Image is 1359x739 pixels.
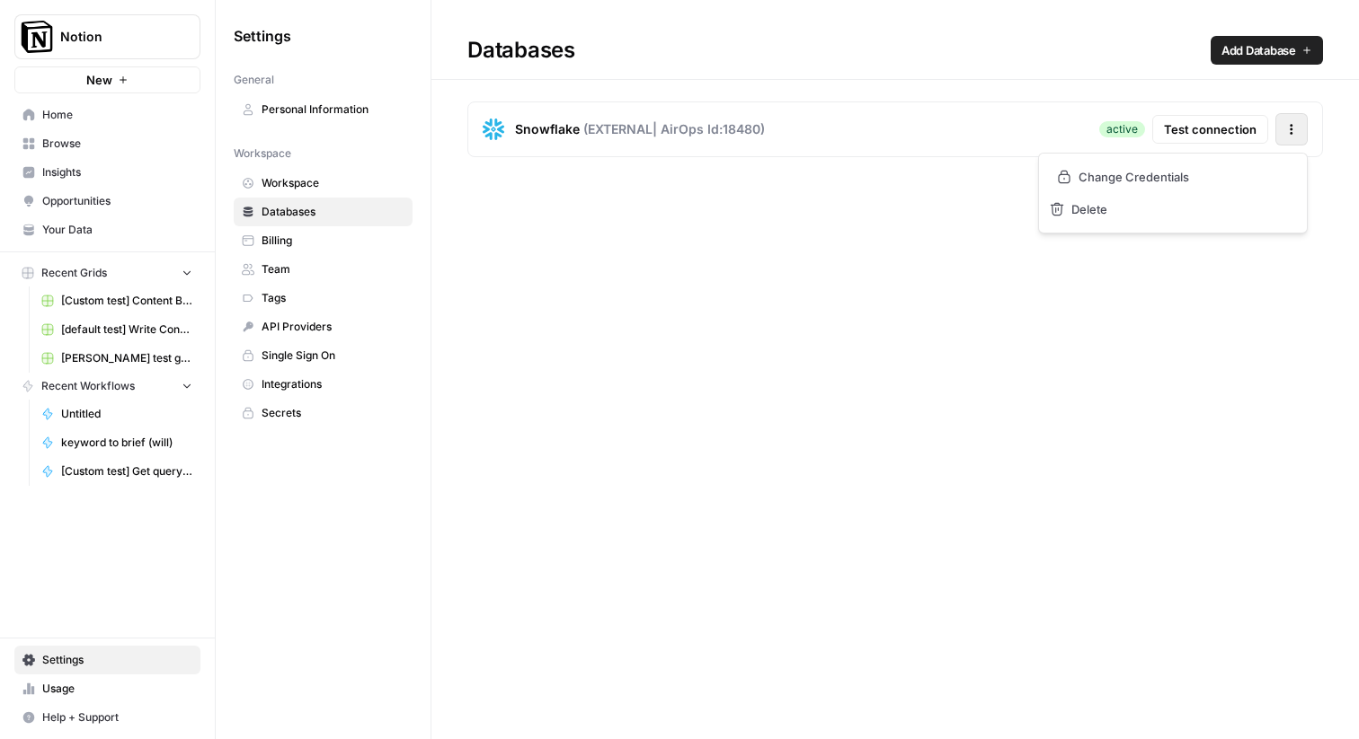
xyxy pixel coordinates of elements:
[234,341,413,370] a: Single Sign On
[234,198,413,226] a: Databases
[234,284,413,312] a: Tags
[41,265,107,281] span: Recent Grids
[42,164,192,180] span: Insights
[14,373,200,400] button: Recent Workflows
[33,457,200,486] a: [Custom test] Get query fanout from topic
[42,136,192,152] span: Browse
[234,370,413,399] a: Integrations
[262,261,404,277] span: Team
[234,72,274,88] span: General
[262,348,404,364] span: Single Sign On
[234,145,291,162] span: Workspace
[33,344,200,373] a: [PERSON_NAME] test grid
[1046,161,1300,193] a: Change Credentials
[14,14,200,59] button: Workspace: Notion
[14,260,200,286] button: Recent Grids
[33,315,200,344] a: [default test] Write Content Briefs
[61,321,192,338] span: [default test] Write Content Briefs
[1152,115,1268,144] button: Test connection
[14,101,200,129] a: Home
[86,71,112,89] span: New
[262,101,404,118] span: Personal Information
[42,222,192,238] span: Your Data
[33,286,200,315] a: [Custom test] Content Brief
[262,376,404,392] span: Integrations
[14,216,200,244] a: Your Data
[262,405,404,421] span: Secrets
[1211,36,1323,65] a: Add Database
[1071,200,1107,218] span: Delete
[234,255,413,284] a: Team
[33,400,200,428] a: Untitled
[42,681,192,697] span: Usage
[14,66,200,93] button: New
[61,406,192,422] span: Untitled
[234,25,291,47] span: Settings
[262,204,404,220] span: Databases
[42,107,192,123] span: Home
[1099,121,1145,137] div: active
[1164,120,1257,138] span: Test connection
[60,28,169,46] span: Notion
[42,652,192,668] span: Settings
[262,175,404,191] span: Workspace
[14,158,200,187] a: Insights
[234,312,413,341] a: API Providers
[14,646,200,674] a: Settings
[262,233,404,249] span: Billing
[234,399,413,427] a: Secrets
[14,187,200,216] a: Opportunities
[1221,41,1296,59] span: Add Database
[61,293,192,309] span: [Custom test] Content Brief
[61,350,192,366] span: [PERSON_NAME] test grid
[14,703,200,732] button: Help + Support
[234,169,413,198] a: Workspace
[42,709,192,726] span: Help + Support
[262,319,404,335] span: API Providers
[234,95,413,124] a: Personal Information
[33,428,200,457] a: keyword to brief (will)
[14,129,200,158] a: Browse
[583,120,765,138] span: ( EXTERNAL | AirOps Id: 18480 )
[234,226,413,255] a: Billing
[262,290,404,306] span: Tags
[515,120,580,138] span: Snowflake
[21,21,53,53] img: Notion Logo
[61,463,192,479] span: [Custom test] Get query fanout from topic
[14,674,200,703] a: Usage
[41,378,135,394] span: Recent Workflows
[61,435,192,451] span: keyword to brief (will)
[431,36,1359,65] div: Databases
[1079,168,1189,186] span: Change Credentials
[42,193,192,209] span: Opportunities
